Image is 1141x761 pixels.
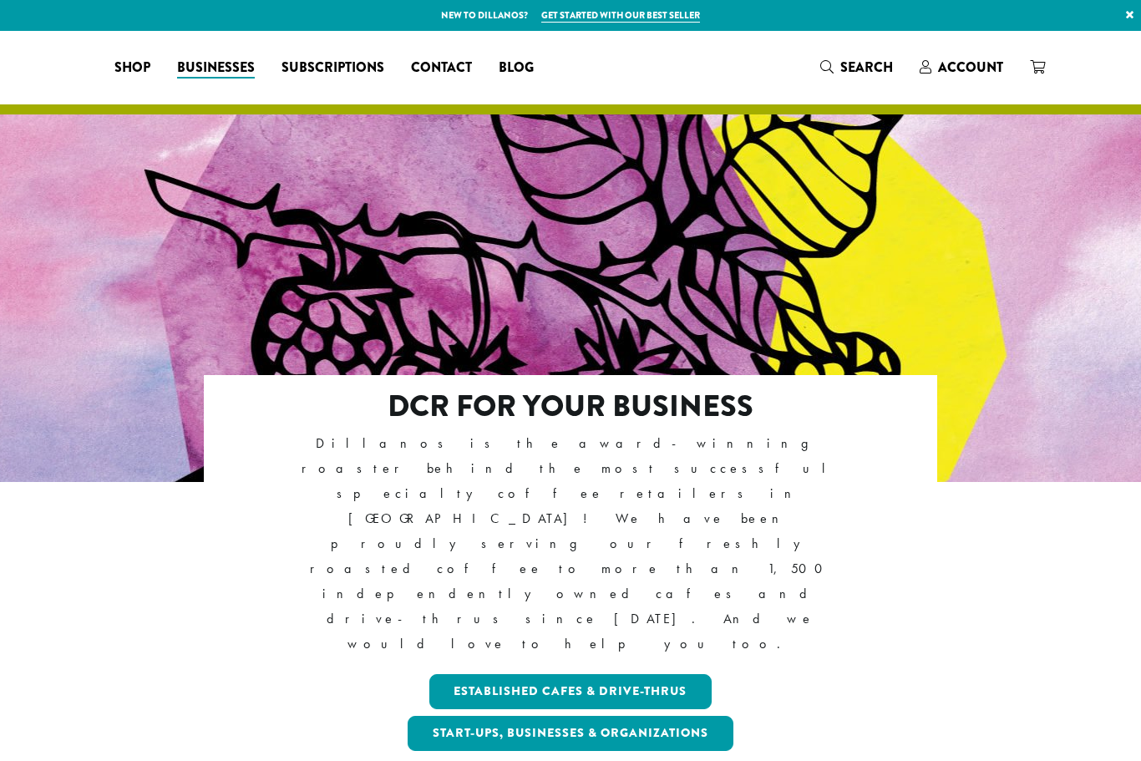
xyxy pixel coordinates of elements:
span: Account [938,58,1003,77]
span: Blog [499,58,534,79]
span: Shop [114,58,150,79]
span: Search [840,58,893,77]
p: Dillanos is the award-winning roaster behind the most successful specialty coffee retailers in [G... [276,431,865,657]
a: Start-ups, Businesses & Organizations [408,716,733,751]
h2: DCR FOR YOUR BUSINESS [276,388,865,424]
a: Get started with our best seller [541,8,700,23]
a: Search [807,53,906,81]
a: Established Cafes & Drive-Thrus [429,674,712,709]
span: Subscriptions [281,58,384,79]
span: Contact [411,58,472,79]
a: Shop [101,54,164,81]
span: Businesses [177,58,255,79]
